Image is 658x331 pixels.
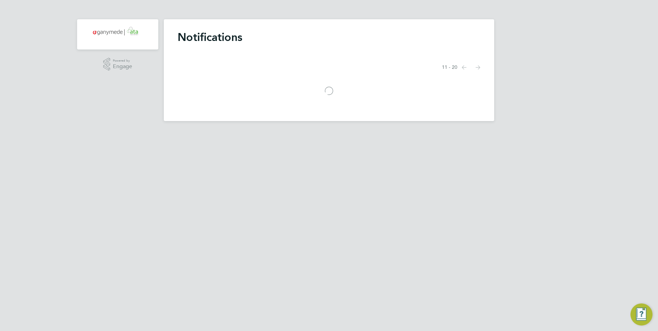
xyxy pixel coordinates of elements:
nav: Select page of notifications list [442,61,480,74]
a: Go to home page [85,26,150,37]
span: Powered by [113,58,132,64]
nav: Main navigation [77,19,158,50]
a: Powered byEngage [103,58,132,71]
span: Engage [113,64,132,70]
span: 11 - 20 [442,64,457,71]
img: ganymedesolutions-logo-retina.png [91,26,145,37]
h1: Notifications [178,30,480,44]
button: Engage Resource Center [630,303,652,325]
